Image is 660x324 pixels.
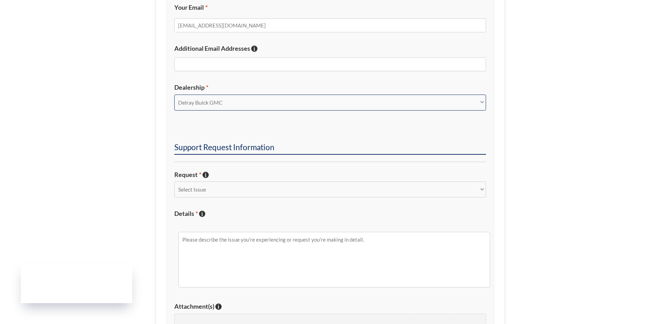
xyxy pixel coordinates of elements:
[174,3,486,11] label: Your Email
[174,210,198,217] span: Details
[174,83,486,91] label: Dealership
[174,302,214,310] span: Attachment(s)
[174,44,250,52] span: Additional Email Addresses
[21,263,132,303] iframe: Garber Digital Marketing Status
[174,142,486,155] h2: Support Request Information
[174,171,201,178] span: Request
